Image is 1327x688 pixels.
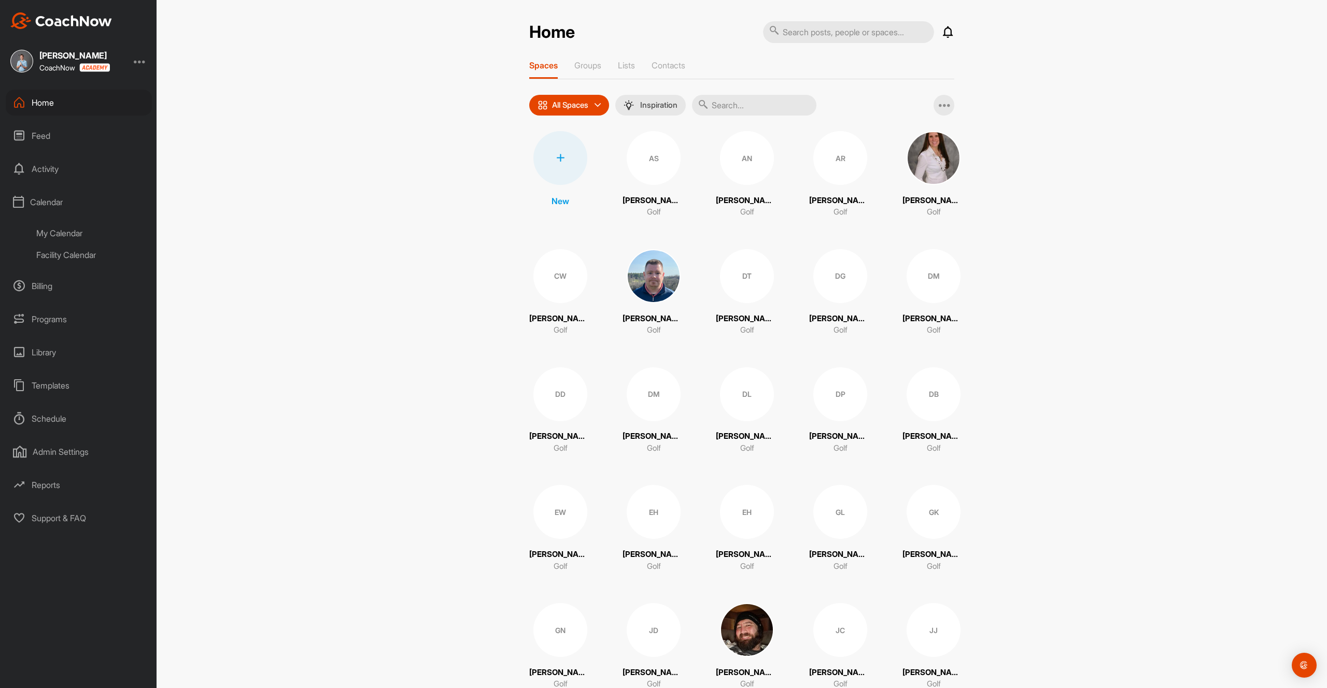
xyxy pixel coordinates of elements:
a: AR[PERSON_NAME] and [PERSON_NAME]Golf [809,131,871,218]
p: [PERSON_NAME] [529,667,591,679]
p: [PERSON_NAME] [716,549,778,561]
p: Golf [927,442,941,454]
p: [PERSON_NAME] [529,549,591,561]
p: [PERSON_NAME] [623,431,685,442]
a: DD[PERSON_NAME]Golf [529,367,591,454]
p: Golf [834,324,848,336]
a: DT[PERSON_NAME]Golf [716,249,778,336]
p: Golf [647,324,661,336]
p: Golf [740,324,754,336]
div: Reports [6,472,152,498]
div: Activity [6,156,152,182]
div: AS [627,131,681,185]
p: [PERSON_NAME] [716,195,778,207]
p: Golf [554,442,568,454]
p: [PERSON_NAME] [809,549,871,561]
p: Contacts [652,60,685,70]
div: GN [533,603,587,657]
div: Home [6,90,152,116]
p: Golf [647,442,661,454]
p: Spaces [529,60,558,70]
a: EH[PERSON_NAME]Golf [623,485,685,572]
img: square_b8674c18ae0e9a41c6e4f9d5edf49112.jpg [720,603,774,657]
p: [PERSON_NAME] [716,667,778,679]
div: GK [907,485,961,539]
div: DB [907,367,961,421]
p: [PERSON_NAME] [623,313,685,325]
div: DD [533,367,587,421]
div: JD [627,603,681,657]
p: [PERSON_NAME] [716,431,778,442]
img: square_81347fb2ab9f129070b2544b3bdef3f2.jpg [10,50,33,73]
p: [PERSON_NAME] [809,313,871,325]
div: Admin Settings [6,439,152,465]
div: JC [813,603,867,657]
p: Golf [740,561,754,572]
p: [PERSON_NAME] and [PERSON_NAME] [809,195,871,207]
a: GK[PERSON_NAME]Golf [902,485,965,572]
input: Search... [692,95,816,116]
p: [PERSON_NAME] [529,431,591,442]
a: DM[PERSON_NAME]Golf [902,249,965,336]
div: EH [627,485,681,539]
input: Search posts, people or spaces... [763,21,934,43]
a: DB[PERSON_NAME]Golf [902,367,965,454]
div: [PERSON_NAME] [39,51,110,60]
a: DM[PERSON_NAME]Golf [623,367,685,454]
p: Golf [834,206,848,218]
div: AN [720,131,774,185]
p: [PERSON_NAME] [623,195,685,207]
a: EH[PERSON_NAME]Golf [716,485,778,572]
div: Open Intercom Messenger [1292,653,1317,678]
a: DG[PERSON_NAME]Golf [809,249,871,336]
p: [PERSON_NAME] [716,313,778,325]
div: Calendar [6,189,152,215]
p: All Spaces [552,101,588,109]
a: [PERSON_NAME]Golf [902,131,965,218]
p: Golf [834,442,848,454]
div: DG [813,249,867,303]
a: AN[PERSON_NAME]Golf [716,131,778,218]
p: New [552,195,569,207]
div: JJ [907,603,961,657]
p: Golf [647,561,661,572]
p: [PERSON_NAME] [902,195,965,207]
div: DP [813,367,867,421]
p: [PERSON_NAME] [902,313,965,325]
img: menuIcon [624,100,634,110]
div: My Calendar [29,222,152,244]
p: [PERSON_NAME] [902,431,965,442]
a: AS[PERSON_NAME]Golf [623,131,685,218]
div: CW [533,249,587,303]
a: CW[PERSON_NAME]Golf [529,249,591,336]
p: Lists [618,60,635,70]
div: DT [720,249,774,303]
div: Facility Calendar [29,244,152,266]
div: EW [533,485,587,539]
img: square_a874df8590924f24e137926964c74bb4.jpg [627,249,681,303]
p: Golf [927,206,941,218]
h2: Home [529,22,575,42]
p: Golf [834,561,848,572]
div: EH [720,485,774,539]
p: [PERSON_NAME] [902,667,965,679]
div: Templates [6,372,152,398]
div: DM [627,367,681,421]
img: CoachNow [10,12,112,29]
img: CoachNow acadmey [79,63,110,72]
p: Golf [927,561,941,572]
p: Golf [647,206,661,218]
img: icon [538,100,548,110]
div: CoachNow [39,63,110,72]
div: DL [720,367,774,421]
a: GL[PERSON_NAME]Golf [809,485,871,572]
p: Golf [554,561,568,572]
p: Golf [554,324,568,336]
p: [PERSON_NAME] [809,667,871,679]
a: [PERSON_NAME]Golf [623,249,685,336]
div: Schedule [6,406,152,432]
a: EW[PERSON_NAME]Golf [529,485,591,572]
p: [PERSON_NAME] [623,549,685,561]
div: Support & FAQ [6,505,152,531]
img: square_0130d71d7af5016a994ab2a4150ea8d7.jpg [907,131,961,185]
